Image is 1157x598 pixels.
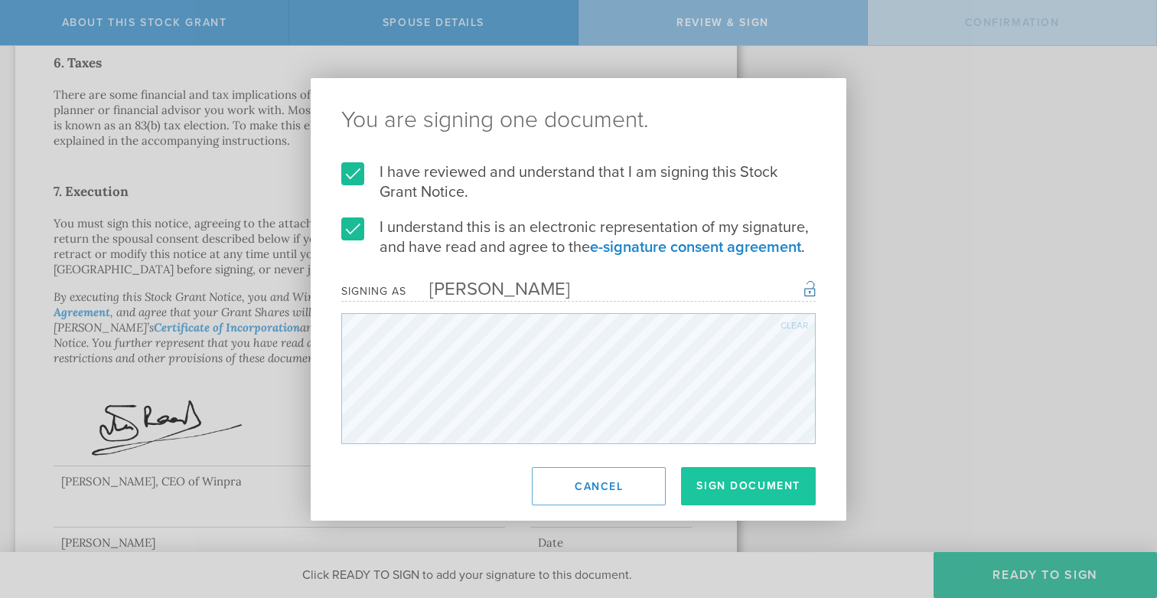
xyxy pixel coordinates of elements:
[341,285,406,298] div: Signing as
[341,109,816,132] ng-pluralize: You are signing one document.
[341,217,816,257] label: I understand this is an electronic representation of my signature, and have read and agree to the .
[1080,479,1157,552] iframe: Chat Widget
[341,162,816,202] label: I have reviewed and understand that I am signing this Stock Grant Notice.
[681,467,816,505] button: Sign Document
[590,238,801,257] a: e-signature consent agreement
[532,467,666,505] button: Cancel
[406,278,570,300] div: [PERSON_NAME]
